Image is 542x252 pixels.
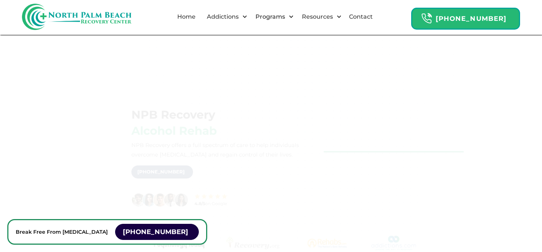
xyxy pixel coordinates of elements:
img: A man with a beard smiling at the camera. [131,193,145,207]
img: Header Calendar Icons [421,13,432,24]
a: Contact [345,5,377,29]
strong: [PHONE_NUMBER] [436,15,507,23]
img: A man with a beard wearing a white shirt and black tie. [163,193,178,207]
img: A woman in a blue shirt is smiling. [142,193,156,207]
strong: [PHONE_NUMBER] [137,169,185,174]
img: A man with a beard and a mustache. [153,193,167,207]
p: NPB Recovery offers a full spectrum of care to help individuals overcome [MEDICAL_DATA] and regai... [131,140,300,159]
div: Addictions [201,5,249,29]
img: Stars review icon [194,193,227,199]
strong: 4.8/5 [194,201,205,206]
h1: Alcohol Rehab [131,124,217,138]
a: [PHONE_NUMBER] [115,224,199,240]
strong: [PHONE_NUMBER] [123,228,188,236]
a: Home [173,5,200,29]
a: [PHONE_NUMBER] [131,165,193,178]
img: A woman in a business suit posing for a picture. [174,193,188,207]
div: Resources [296,5,344,29]
a: Header Calendar Icons[PHONE_NUMBER] [411,4,520,30]
p: Break Free From [MEDICAL_DATA] [16,227,108,236]
div: Programs [254,12,287,21]
h1: NPB Recovery [131,108,215,121]
div: Resources [300,12,335,21]
div: Addictions [205,12,240,21]
div: Programs [249,5,296,29]
div: on Google [194,200,227,206]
